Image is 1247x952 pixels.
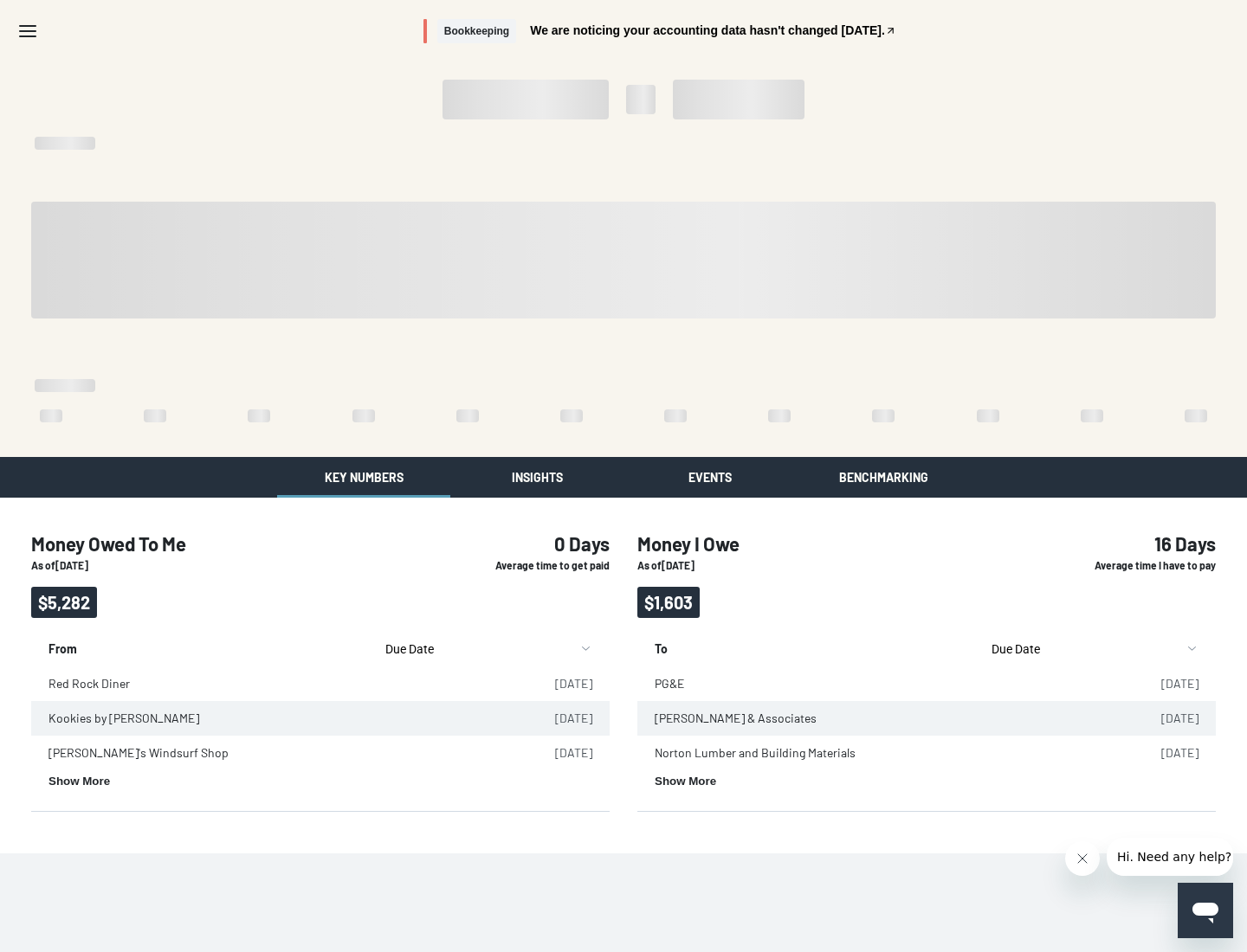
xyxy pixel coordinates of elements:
span: We are noticing your accounting data hasn't changed [DATE]. [530,24,885,36]
p: Average time to get paid [421,558,610,573]
td: PG&E [637,666,1119,701]
p: As of [DATE] [637,558,999,573]
h4: Money Owed To Me [31,532,393,555]
button: Key Numbers [277,457,450,498]
td: [DATE] [513,701,610,736]
td: Norton Lumber and Building Materials [637,736,1119,770]
svg: Menu [17,21,38,42]
td: Kookies by [PERSON_NAME] [31,701,513,736]
span: $5,282 [31,587,97,618]
td: [PERSON_NAME]'s Windsurf Shop [31,736,513,770]
td: [DATE] [1119,736,1216,770]
td: [DATE] [513,736,610,770]
td: [DATE] [1119,701,1216,736]
button: Insights [450,457,623,498]
p: As of [DATE] [31,558,393,573]
h4: Money I Owe [637,532,999,555]
button: Benchmarking [797,457,970,498]
h4: 16 Days [1027,532,1216,555]
iframe: Message from company [1107,838,1233,876]
button: Show More [655,775,716,788]
p: Average time I have to pay [1027,558,1216,573]
button: sort by [985,632,1199,666]
td: [PERSON_NAME] & Associates [637,701,1119,736]
span: $1,603 [637,587,700,618]
button: Show More [48,775,110,788]
iframe: Close message [1065,841,1100,876]
h4: 0 Days [421,532,610,555]
td: [DATE] [1119,666,1216,701]
iframe: Button to launch messaging window [1178,883,1233,938]
p: From [48,632,361,658]
button: BookkeepingWe are noticing your accounting data hasn't changed [DATE]. [423,19,896,44]
span: Bookkeeping [437,19,516,44]
button: sort by [378,632,592,666]
button: Events [623,457,797,498]
td: [DATE] [513,666,610,701]
td: Red Rock Diner [31,666,513,701]
p: To [655,632,967,658]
